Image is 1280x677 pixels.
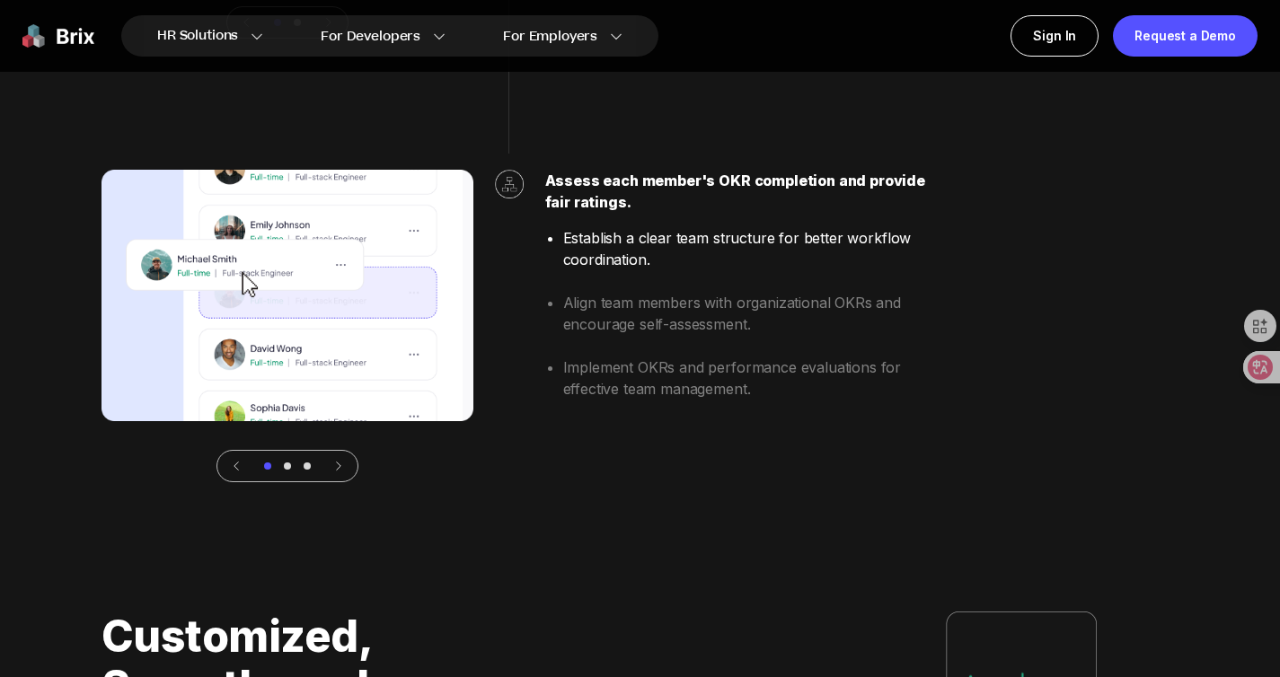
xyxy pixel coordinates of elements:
[157,22,238,50] span: HR Solutions
[102,170,473,421] img: avatar
[563,356,928,400] li: Implement OKRs and performance evaluations for effective team management.
[321,27,420,46] span: For Developers
[503,27,597,46] span: For Employers
[563,227,928,270] li: Establish a clear team structure for better workflow coordination.
[563,292,928,335] li: Align team members with organizational OKRs and encourage self-assessment.
[1113,15,1258,57] a: Request a Demo
[1011,15,1099,57] a: Sign In
[545,170,928,213] h2: Assess each member's OKR completion and provide fair ratings.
